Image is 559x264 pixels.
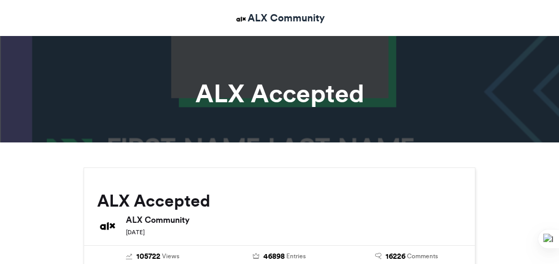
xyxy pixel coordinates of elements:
a: 105722 Views [97,251,208,262]
img: ALX Community [235,13,248,26]
img: ALX Community [97,215,118,236]
span: Comments [407,251,438,261]
small: [DATE] [126,229,145,236]
h1: ALX Accepted [37,81,522,106]
a: ALX Community [235,10,325,26]
span: Entries [286,251,306,261]
a: 46898 Entries [224,251,335,262]
span: 105722 [136,251,160,262]
h2: ALX Accepted [97,191,462,210]
span: Views [162,251,179,261]
a: 16226 Comments [351,251,462,262]
span: 16226 [386,251,405,262]
span: 46898 [263,251,285,262]
h6: ALX Community [126,215,462,224]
